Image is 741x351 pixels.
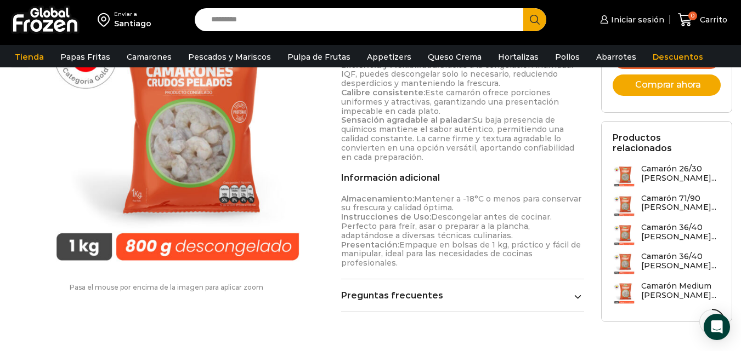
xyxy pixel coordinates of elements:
[613,74,721,96] button: Comprar ahora
[341,172,584,183] h2: Información adicional
[341,240,399,250] strong: Presentación:
[493,47,544,67] a: Hortalizas
[641,164,721,183] h3: Camarón 26/30 [PERSON_NAME]...
[183,47,276,67] a: Pescados y Mariscos
[591,47,642,67] a: Abarrotes
[641,194,721,212] h3: Camarón 71/90 [PERSON_NAME]...
[704,314,730,340] div: Open Intercom Messenger
[114,10,151,18] div: Enviar a
[341,290,584,301] a: Preguntas frecuentes
[613,164,721,188] a: Camarón 26/30 [PERSON_NAME]...
[613,252,721,275] a: Camarón 36/40 [PERSON_NAME]...
[641,252,721,271] h3: Camarón 36/40 [PERSON_NAME]...
[523,8,546,31] button: Search button
[341,194,414,204] strong: Almacenamiento:
[341,212,431,222] strong: Instrucciones de Uso:
[361,47,417,67] a: Appetizers
[613,194,721,217] a: Camarón 71/90 [PERSON_NAME]...
[9,47,49,67] a: Tienda
[697,14,727,25] span: Carrito
[641,281,721,300] h3: Camarón Medium [PERSON_NAME]...
[613,281,721,305] a: Camarón Medium [PERSON_NAME]...
[550,47,585,67] a: Pollos
[282,47,356,67] a: Pulpa de Frutas
[422,47,487,67] a: Queso Crema
[613,223,721,246] a: Camarón 36/40 [PERSON_NAME]...
[98,10,114,29] img: address-field-icon.svg
[341,194,584,268] p: Mantener a -18°C o menos para conservar su frescura y calidad óptima. Descongelar antes de cocina...
[688,11,697,20] span: 0
[647,47,709,67] a: Descuentos
[114,18,151,29] div: Santiago
[8,284,325,291] p: Pasa el mouse por encima de la imagen para aplicar zoom
[641,223,721,241] h3: Camarón 36/40 [PERSON_NAME]...
[608,14,664,25] span: Iniciar sesión
[341,115,473,125] strong: Sensación agradable al paladar:
[341,88,425,97] strong: Calibre consistente:
[613,133,721,153] h2: Productos relacionados
[597,9,664,31] a: Iniciar sesión
[121,47,177,67] a: Camarones
[675,7,730,33] a: 0 Carrito
[55,47,116,67] a: Papas Fritas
